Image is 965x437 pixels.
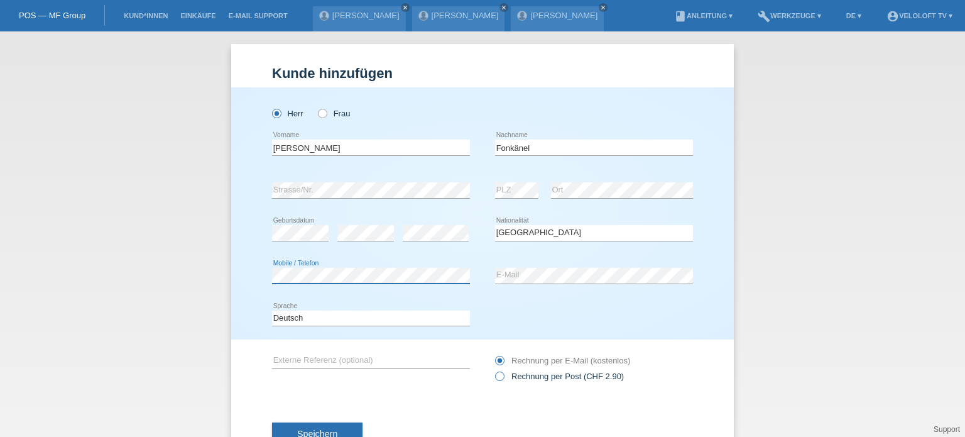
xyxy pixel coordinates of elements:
[318,109,350,118] label: Frau
[751,12,827,19] a: buildWerkzeuge ▾
[402,4,408,11] i: close
[432,11,499,20] a: [PERSON_NAME]
[758,10,770,23] i: build
[886,10,899,23] i: account_circle
[272,109,280,117] input: Herr
[117,12,174,19] a: Kund*innen
[668,12,739,19] a: bookAnleitung ▾
[272,65,693,81] h1: Kunde hinzufügen
[495,372,503,387] input: Rechnung per Post (CHF 2.90)
[495,372,624,381] label: Rechnung per Post (CHF 2.90)
[840,12,868,19] a: DE ▾
[501,4,507,11] i: close
[318,109,326,117] input: Frau
[499,3,508,12] a: close
[19,11,85,20] a: POS — MF Group
[599,3,608,12] a: close
[272,109,303,118] label: Herr
[600,4,606,11] i: close
[530,11,597,20] a: [PERSON_NAME]
[934,425,960,434] a: Support
[332,11,400,20] a: [PERSON_NAME]
[880,12,959,19] a: account_circleVeloLoft TV ▾
[495,356,630,365] label: Rechnung per E-Mail (kostenlos)
[174,12,222,19] a: Einkäufe
[401,3,410,12] a: close
[674,10,687,23] i: book
[495,356,503,372] input: Rechnung per E-Mail (kostenlos)
[222,12,294,19] a: E-Mail Support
